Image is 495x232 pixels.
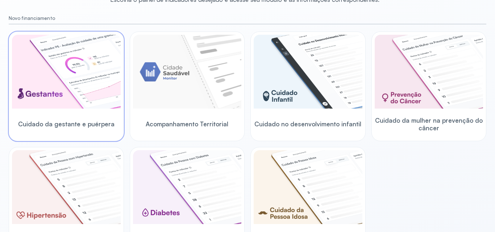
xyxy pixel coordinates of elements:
img: child-development.png [254,35,362,109]
span: Cuidado no desenvolvimento infantil [254,120,361,128]
img: placeholder-module-ilustration.png [133,35,242,109]
span: Acompanhamento Territorial [146,120,228,128]
img: hypertension.png [12,150,121,224]
span: Cuidado da mulher na prevenção do câncer [375,117,483,132]
img: pregnants.png [12,35,121,109]
span: Cuidado da gestante e puérpera [18,120,115,128]
small: Novo financiamento [9,15,486,21]
img: elderly.png [254,150,362,224]
img: woman-cancer-prevention-care.png [375,35,483,109]
img: diabetics.png [133,150,242,224]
